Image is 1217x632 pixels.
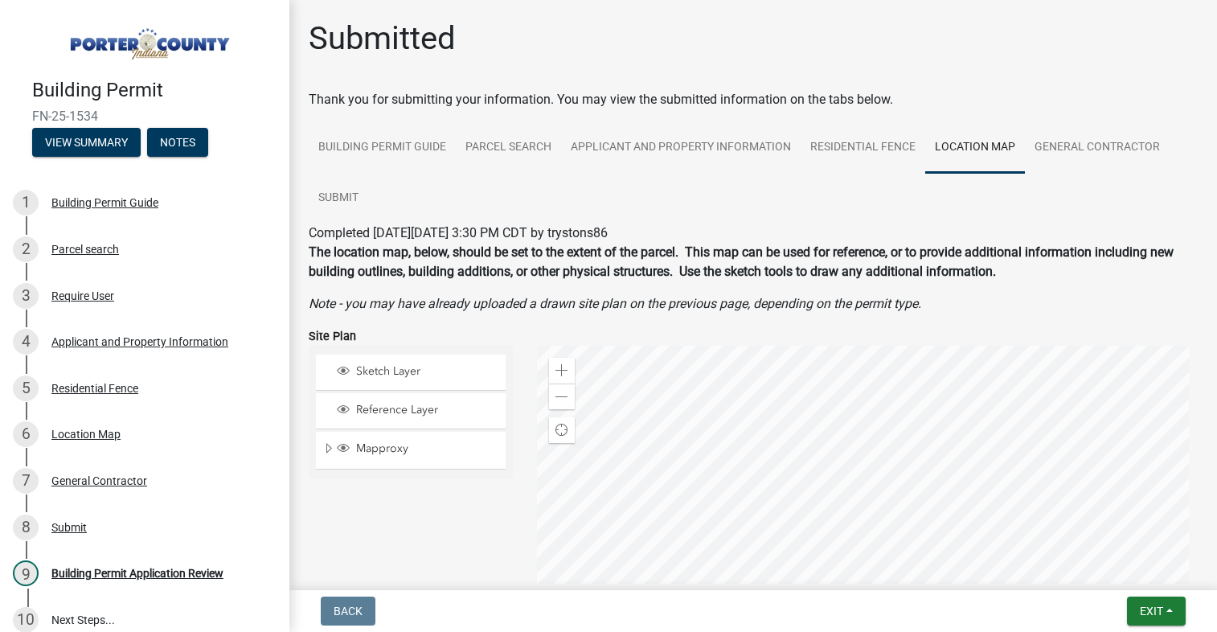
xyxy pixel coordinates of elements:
li: Mapproxy [316,432,506,469]
span: Sketch Layer [352,364,500,379]
a: Applicant and Property Information [561,122,801,174]
label: Site Plan [309,331,356,343]
h1: Submitted [309,19,456,58]
span: Mapproxy [352,441,500,456]
div: Require User [51,290,114,302]
a: Residential Fence [801,122,925,174]
div: 1 [13,190,39,215]
div: Parcel search [51,244,119,255]
div: 2 [13,236,39,262]
a: Submit [309,173,368,224]
span: Expand [322,441,334,458]
li: Sketch Layer [316,355,506,391]
button: Exit [1127,597,1186,626]
a: Parcel search [456,122,561,174]
div: 9 [13,560,39,586]
wm-modal-confirm: Summary [32,137,141,150]
div: 3 [13,283,39,309]
button: Back [321,597,375,626]
h4: Building Permit [32,79,277,102]
div: Residential Fence [51,383,138,394]
button: View Summary [32,128,141,157]
div: Building Permit Guide [51,197,158,208]
div: Zoom out [549,384,575,409]
span: Reference Layer [352,403,500,417]
div: Submit [51,522,87,533]
div: Building Permit Application Review [51,568,223,579]
div: Mapproxy [334,441,500,458]
span: Completed [DATE][DATE] 3:30 PM CDT by trystons86 [309,225,608,240]
div: 6 [13,421,39,447]
a: Building Permit Guide [309,122,456,174]
a: General Contractor [1025,122,1170,174]
div: 5 [13,376,39,401]
img: Porter County, Indiana [32,17,264,62]
i: Note - you may have already uploaded a drawn site plan on the previous page, depending on the per... [309,296,921,311]
div: Thank you for submitting your information. You may view the submitted information on the tabs below. [309,90,1198,109]
div: Find my location [549,417,575,443]
strong: The location map, below, should be set to the extent of the parcel. This map can be used for refe... [309,244,1174,279]
div: 8 [13,515,39,540]
div: Zoom in [549,358,575,384]
a: Location Map [925,122,1025,174]
div: Reference Layer [334,403,500,419]
div: 7 [13,468,39,494]
div: General Contractor [51,475,147,486]
div: Applicant and Property Information [51,336,228,347]
div: Location Map [51,429,121,440]
span: Back [334,605,363,618]
wm-modal-confirm: Notes [147,137,208,150]
div: 4 [13,329,39,355]
span: FN-25-1534 [32,109,257,124]
li: Reference Layer [316,393,506,429]
div: Sketch Layer [334,364,500,380]
ul: Layer List [314,351,507,474]
span: Exit [1140,605,1163,618]
button: Notes [147,128,208,157]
